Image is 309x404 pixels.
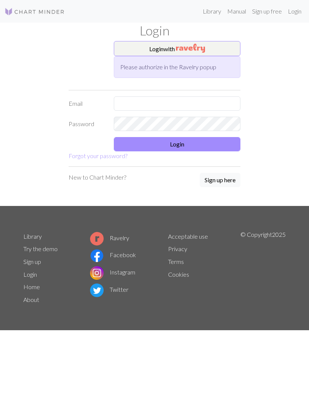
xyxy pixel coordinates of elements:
a: Facebook [90,251,136,258]
img: Facebook logo [90,249,104,262]
p: New to Chart Minder? [69,173,126,182]
a: Twitter [90,286,128,293]
a: Sign up free [249,4,285,19]
a: Library [23,233,42,240]
a: Home [23,283,40,290]
img: Twitter logo [90,284,104,297]
a: Cookies [168,271,189,278]
a: Instagram [90,268,135,276]
a: Sign up [23,258,41,265]
img: Ravelry [176,44,205,53]
img: Ravelry logo [90,232,104,245]
a: Library [200,4,224,19]
button: Login [114,137,240,151]
a: Sign up here [200,173,240,188]
a: Try the demo [23,245,58,252]
div: Please authorize in the Ravelry popup [114,56,240,78]
h1: Login [19,23,290,38]
label: Email [64,96,109,111]
a: About [23,296,39,303]
button: Sign up here [200,173,240,187]
a: Terms [168,258,184,265]
a: Login [23,271,37,278]
p: © Copyright 2025 [240,230,286,306]
a: Privacy [168,245,187,252]
img: Logo [5,7,65,16]
label: Password [64,117,109,131]
img: Instagram logo [90,266,104,280]
a: Forgot your password? [69,152,127,159]
button: Loginwith [114,41,240,56]
a: Login [285,4,304,19]
a: Manual [224,4,249,19]
a: Ravelry [90,234,129,241]
a: Acceptable use [168,233,208,240]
